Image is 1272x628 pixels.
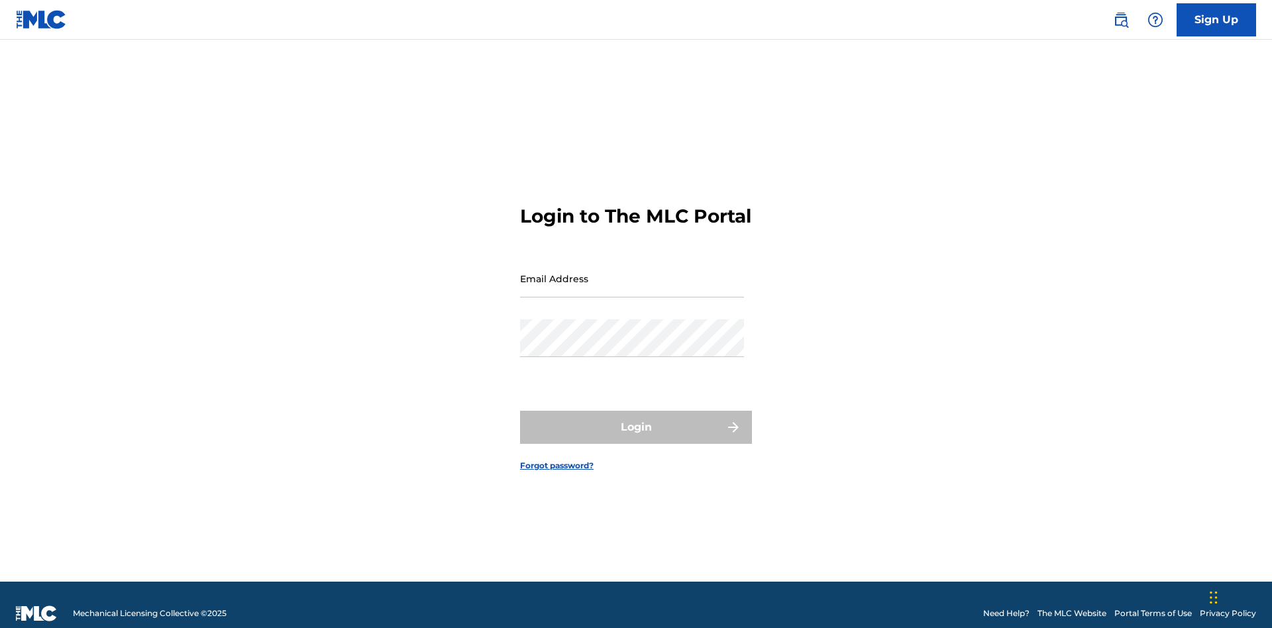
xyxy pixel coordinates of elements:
div: Help [1142,7,1169,33]
a: Portal Terms of Use [1114,607,1192,619]
span: Mechanical Licensing Collective © 2025 [73,607,227,619]
img: help [1147,12,1163,28]
a: Forgot password? [520,460,594,472]
img: search [1113,12,1129,28]
h3: Login to The MLC Portal [520,205,751,228]
img: MLC Logo [16,10,67,29]
a: Need Help? [983,607,1030,619]
a: Public Search [1108,7,1134,33]
img: logo [16,605,57,621]
div: Drag [1210,578,1218,617]
a: The MLC Website [1037,607,1106,619]
a: Privacy Policy [1200,607,1256,619]
iframe: Chat Widget [1206,564,1272,628]
a: Sign Up [1177,3,1256,36]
